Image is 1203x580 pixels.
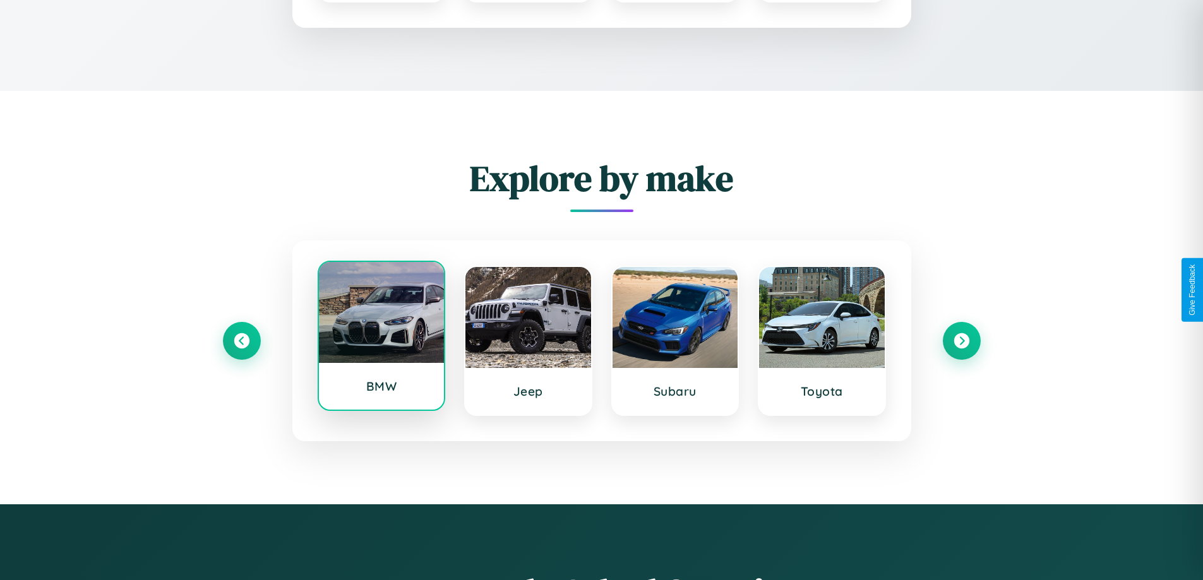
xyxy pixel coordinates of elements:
h3: BMW [332,379,432,394]
h3: Toyota [772,384,872,399]
h2: Explore by make [223,154,981,203]
h3: Subaru [625,384,726,399]
div: Give Feedback [1188,264,1197,316]
h3: Jeep [478,384,578,399]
